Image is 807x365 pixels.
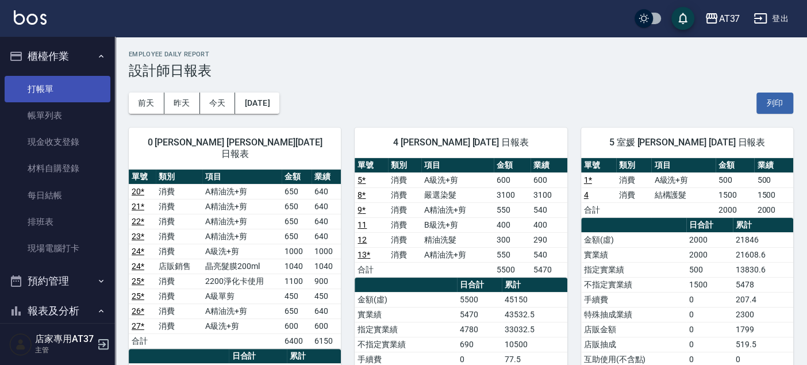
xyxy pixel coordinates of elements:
a: 排班表 [5,209,110,235]
td: 519.5 [733,337,793,352]
td: 10500 [502,337,567,352]
td: 640 [312,184,341,199]
td: 特殊抽成業績 [581,307,686,322]
td: 合計 [581,202,616,217]
td: 650 [282,214,312,229]
th: 累計 [287,349,341,364]
td: 2000 [686,232,733,247]
td: 消費 [156,199,202,214]
td: 550 [494,247,531,262]
td: 21846 [733,232,793,247]
td: 650 [282,199,312,214]
a: 材料自購登錄 [5,155,110,182]
td: A精油洗+剪 [202,184,282,199]
td: 450 [282,289,312,303]
button: [DATE] [235,93,279,114]
th: 日合計 [229,349,286,364]
a: 每日結帳 [5,182,110,209]
p: 主管 [35,345,94,355]
td: 合計 [129,333,156,348]
span: 5 室媛 [PERSON_NAME] [DATE] 日報表 [595,137,779,148]
td: 550 [494,202,531,217]
td: 600 [312,318,341,333]
a: 打帳單 [5,76,110,102]
button: 前天 [129,93,164,114]
td: 600 [494,172,531,187]
h2: Employee Daily Report [129,51,793,58]
td: A級洗+剪 [202,318,282,333]
th: 類別 [388,158,421,173]
button: 報表及分析 [5,296,110,326]
td: 消費 [616,187,651,202]
td: 消費 [388,172,421,187]
td: 6400 [282,333,312,348]
td: A級洗+剪 [651,172,715,187]
td: 消費 [156,289,202,303]
img: Person [9,333,32,356]
td: 1040 [312,259,341,274]
td: 5478 [733,277,793,292]
td: 6150 [312,333,341,348]
td: 2000 [686,247,733,262]
td: 1040 [282,259,312,274]
a: 帳單列表 [5,102,110,129]
td: 690 [457,337,502,352]
table: a dense table [129,170,341,349]
td: A精油洗+剪 [202,229,282,244]
td: 0 [686,322,733,337]
h5: 店家專用AT37 [35,333,94,345]
td: 300 [494,232,531,247]
td: 5500 [457,292,502,307]
img: Logo [14,10,47,25]
td: 640 [312,303,341,318]
td: 5500 [494,262,531,277]
th: 單號 [581,158,616,173]
td: 500 [686,262,733,277]
th: 單號 [129,170,156,185]
th: 項目 [421,158,494,173]
th: 金額 [282,170,312,185]
td: 600 [531,172,567,187]
td: 結構護髮 [651,187,715,202]
td: 嚴選染髮 [421,187,494,202]
td: 1500 [686,277,733,292]
td: 不指定實業績 [355,337,456,352]
td: A級洗+剪 [421,172,494,187]
td: 店販金額 [581,322,686,337]
td: 400 [531,217,567,232]
td: A精油洗+剪 [202,303,282,318]
th: 日合計 [457,278,502,293]
td: 精油洗髮 [421,232,494,247]
th: 項目 [202,170,282,185]
td: 消費 [388,217,421,232]
td: 3100 [494,187,531,202]
td: 0 [686,337,733,352]
td: A精油洗+剪 [421,202,494,217]
th: 累計 [733,218,793,233]
td: 400 [494,217,531,232]
td: 3100 [531,187,567,202]
td: 207.4 [733,292,793,307]
td: 640 [312,214,341,229]
td: 指定實業績 [355,322,456,337]
td: 650 [282,229,312,244]
td: 消費 [388,247,421,262]
td: 金額(虛) [355,292,456,307]
td: 1100 [282,274,312,289]
th: 金額 [494,158,531,173]
td: 店販銷售 [156,259,202,274]
table: a dense table [581,158,793,218]
td: 1000 [312,244,341,259]
td: 33032.5 [502,322,567,337]
td: A級單剪 [202,289,282,303]
td: 650 [282,303,312,318]
td: 2200淨化卡使用 [202,274,282,289]
td: 500 [716,172,755,187]
td: 500 [754,172,793,187]
td: 1000 [282,244,312,259]
button: 昨天 [164,93,200,114]
td: 消費 [156,318,202,333]
td: 消費 [156,184,202,199]
td: 消費 [616,172,651,187]
button: 今天 [200,93,236,114]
